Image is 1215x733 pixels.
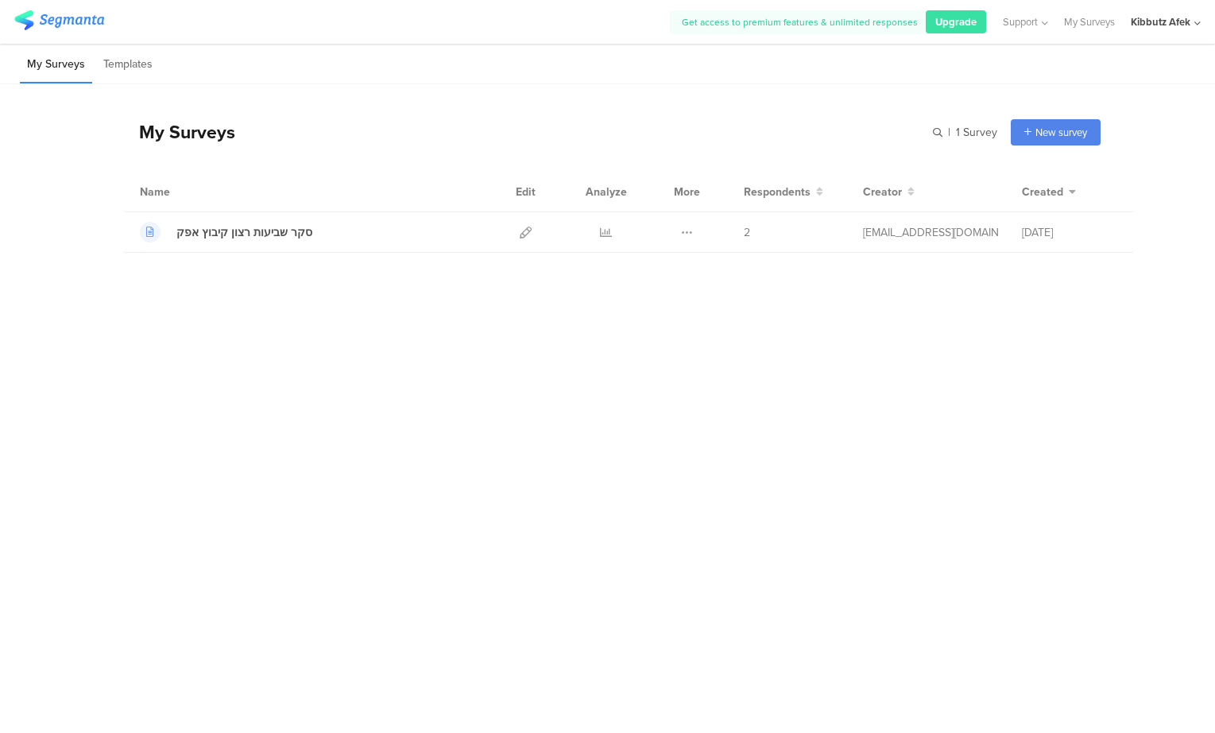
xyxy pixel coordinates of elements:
span: Support [1003,14,1038,29]
div: סקר שביעות רצון קיבוץ אפק [176,224,312,241]
div: My Surveys [123,118,235,145]
div: Name [140,184,235,200]
div: Kibbutz Afek [1131,14,1190,29]
span: 2 [744,224,750,241]
div: Analyze [582,172,630,211]
div: [DATE] [1022,224,1117,241]
div: masha@k-afek.co.il [863,224,998,241]
span: | [946,124,953,141]
span: New survey [1035,125,1087,140]
span: Created [1022,184,1063,200]
button: Respondents [744,184,823,200]
li: Templates [96,46,160,83]
span: Respondents [744,184,811,200]
div: Edit [509,172,543,211]
img: segmanta logo [14,10,104,30]
span: Upgrade [935,14,977,29]
button: Created [1022,184,1076,200]
a: סקר שביעות רצון קיבוץ אפק [140,222,312,242]
span: Get access to premium features & unlimited responses [682,15,918,29]
li: My Surveys [20,46,92,83]
div: More [670,172,704,211]
span: 1 Survey [956,124,997,141]
span: Creator [863,184,902,200]
button: Creator [863,184,915,200]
